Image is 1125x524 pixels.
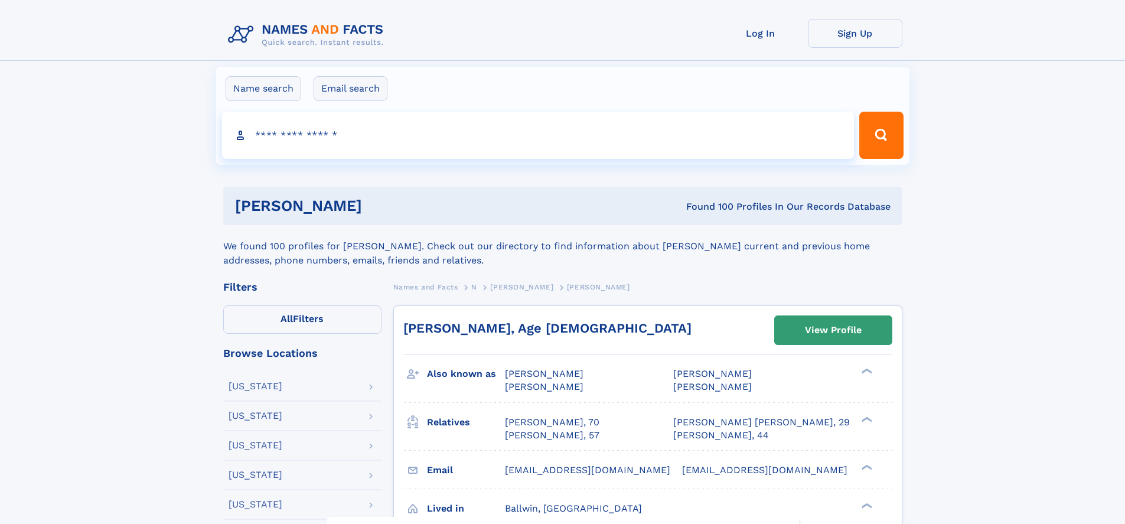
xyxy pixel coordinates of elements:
label: Filters [223,305,381,334]
span: All [281,313,293,324]
a: Sign Up [808,19,902,48]
div: [US_STATE] [229,411,282,421]
div: Found 100 Profiles In Our Records Database [524,200,891,213]
div: Filters [223,282,381,292]
h3: Relatives [427,412,505,432]
a: Log In [713,19,808,48]
span: [PERSON_NAME] [490,283,553,291]
label: Email search [314,76,387,101]
a: [PERSON_NAME], 57 [505,429,599,442]
a: [PERSON_NAME], Age [DEMOGRAPHIC_DATA] [403,321,692,336]
a: [PERSON_NAME] [490,279,553,294]
span: [EMAIL_ADDRESS][DOMAIN_NAME] [682,464,847,476]
div: ❯ [859,463,873,471]
a: N [471,279,477,294]
label: Name search [226,76,301,101]
div: Browse Locations [223,348,381,359]
div: ❯ [859,367,873,375]
a: Names and Facts [393,279,458,294]
span: Ballwin, [GEOGRAPHIC_DATA] [505,503,642,514]
a: [PERSON_NAME], 44 [673,429,769,442]
span: [PERSON_NAME] [505,368,583,379]
img: Logo Names and Facts [223,19,393,51]
span: [EMAIL_ADDRESS][DOMAIN_NAME] [505,464,670,476]
span: [PERSON_NAME] [673,368,752,379]
span: N [471,283,477,291]
div: [US_STATE] [229,500,282,509]
h3: Email [427,460,505,480]
div: [US_STATE] [229,382,282,391]
div: [US_STATE] [229,441,282,450]
input: search input [222,112,855,159]
button: Search Button [859,112,903,159]
h1: [PERSON_NAME] [235,198,524,213]
a: [PERSON_NAME] [PERSON_NAME], 29 [673,416,850,429]
h3: Also known as [427,364,505,384]
span: [PERSON_NAME] [505,381,583,392]
div: ❯ [859,502,873,509]
a: View Profile [775,316,892,344]
div: ❯ [859,415,873,423]
span: [PERSON_NAME] [567,283,630,291]
div: View Profile [805,317,862,344]
h3: Lived in [427,499,505,519]
a: [PERSON_NAME], 70 [505,416,599,429]
div: [US_STATE] [229,470,282,480]
div: We found 100 profiles for [PERSON_NAME]. Check out our directory to find information about [PERSO... [223,225,902,268]
span: [PERSON_NAME] [673,381,752,392]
